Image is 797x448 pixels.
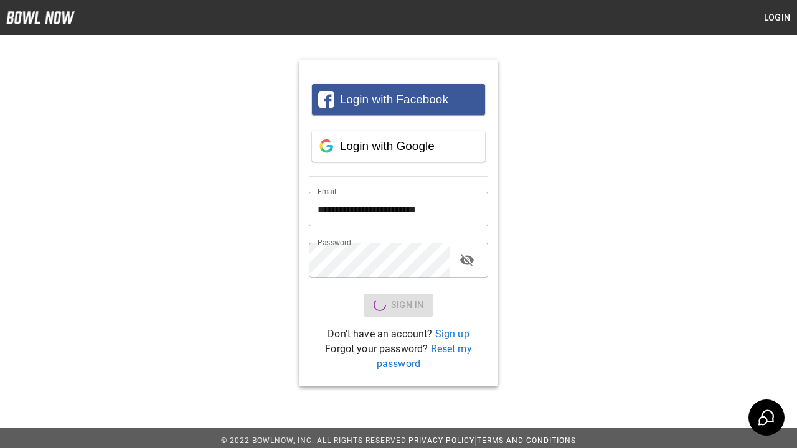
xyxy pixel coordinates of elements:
[377,343,472,370] a: Reset my password
[477,436,576,445] a: Terms and Conditions
[6,11,75,24] img: logo
[340,93,448,106] span: Login with Facebook
[340,139,435,152] span: Login with Google
[309,327,488,342] p: Don't have an account?
[408,436,474,445] a: Privacy Policy
[455,248,479,273] button: toggle password visibility
[312,84,485,115] button: Login with Facebook
[435,328,469,340] a: Sign up
[221,436,408,445] span: © 2022 BowlNow, Inc. All Rights Reserved.
[757,6,797,29] button: Login
[312,131,485,162] button: Login with Google
[309,342,488,371] p: Forgot your password?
